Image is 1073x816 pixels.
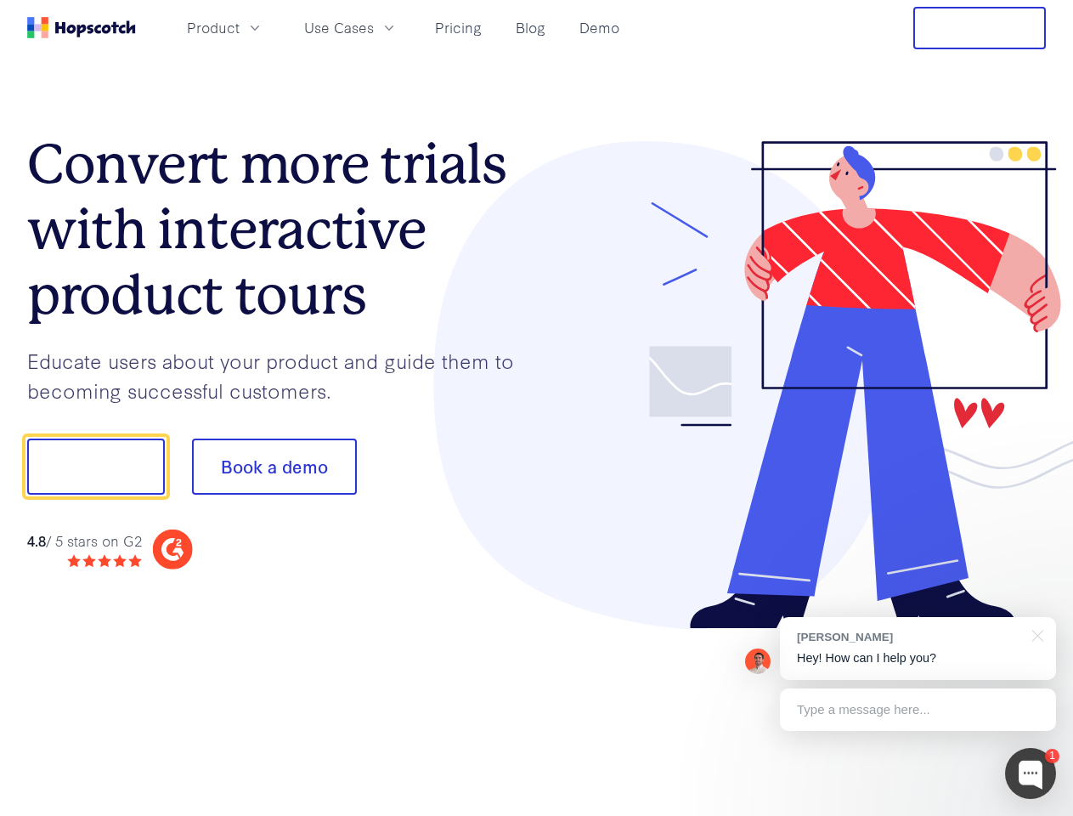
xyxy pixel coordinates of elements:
a: Demo [573,14,626,42]
h1: Convert more trials with interactive product tours [27,132,537,327]
div: [PERSON_NAME] [797,629,1022,645]
span: Product [187,17,240,38]
a: Blog [509,14,552,42]
button: Free Trial [913,7,1046,49]
button: Book a demo [192,439,357,495]
button: Show me! [27,439,165,495]
div: / 5 stars on G2 [27,530,142,552]
button: Use Cases [294,14,408,42]
p: Hey! How can I help you? [797,649,1039,667]
strong: 4.8 [27,530,46,550]
img: Mark Spera [745,649,771,674]
div: Type a message here... [780,688,1056,731]
button: Product [177,14,274,42]
a: Pricing [428,14,488,42]
span: Use Cases [304,17,374,38]
div: 1 [1045,749,1059,763]
a: Home [27,17,136,38]
p: Educate users about your product and guide them to becoming successful customers. [27,346,537,405]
